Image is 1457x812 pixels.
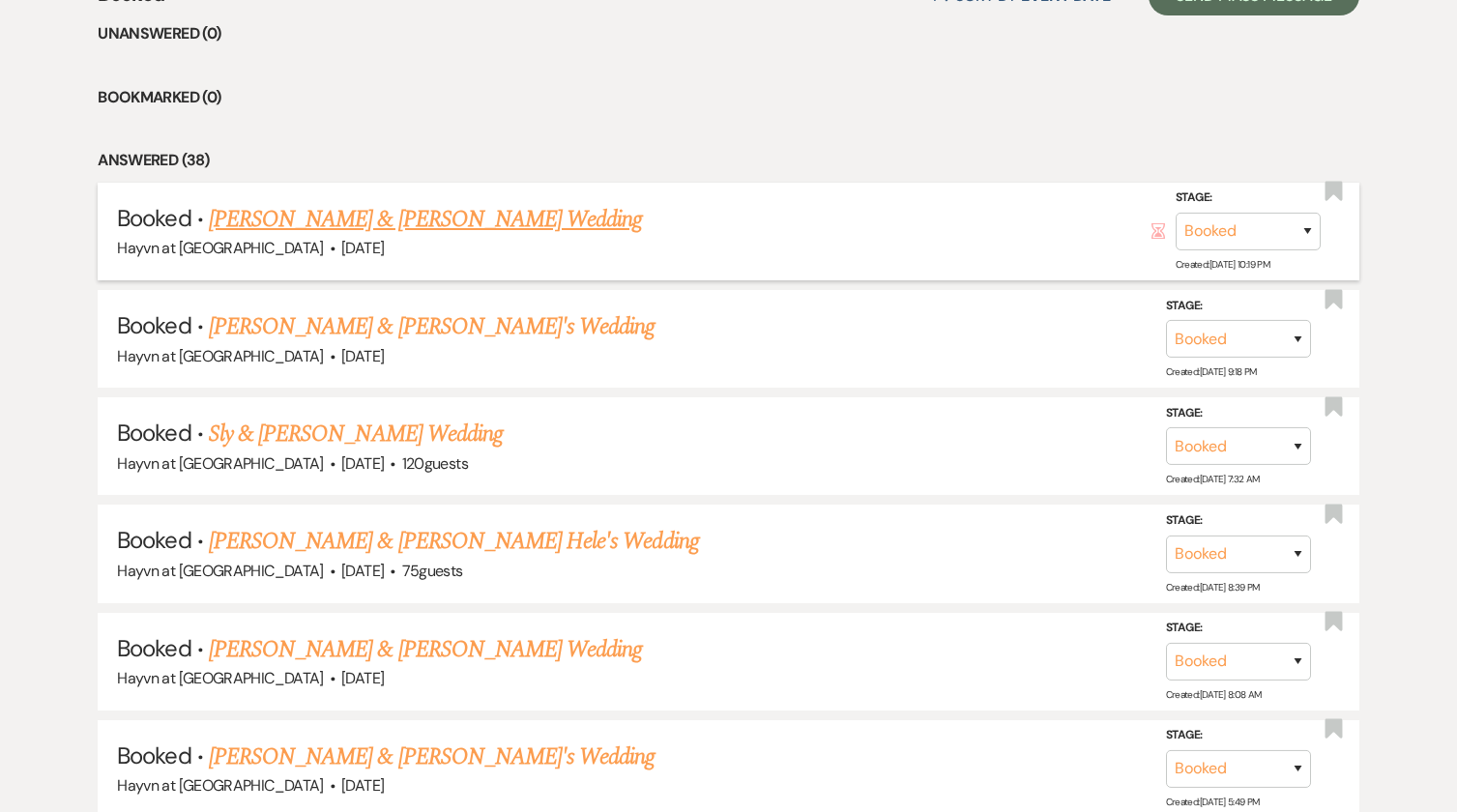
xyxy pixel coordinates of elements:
[98,148,1358,173] li: Answered (38)
[1166,365,1257,378] span: Created: [DATE] 9:18 PM
[117,775,323,796] span: Hayvn at [GEOGRAPHIC_DATA]
[1166,295,1311,316] label: Stage:
[117,668,323,688] span: Hayvn at [GEOGRAPHIC_DATA]
[341,346,384,366] span: [DATE]
[341,238,384,258] span: [DATE]
[341,453,384,474] span: [DATE]
[341,775,384,796] span: [DATE]
[117,633,190,663] span: Booked
[1166,580,1260,593] span: Created: [DATE] 8:39 PM
[98,85,1358,110] li: Bookmarked (0)
[117,310,190,340] span: Booked
[402,561,463,581] span: 75 guests
[209,202,642,237] a: [PERSON_NAME] & [PERSON_NAME] Wedding
[98,21,1358,46] li: Unanswered (0)
[1166,403,1311,424] label: Stage:
[1176,188,1321,209] label: Stage:
[1166,796,1260,808] span: Created: [DATE] 5:49 PM
[1176,258,1269,271] span: Created: [DATE] 10:19 PM
[117,418,190,448] span: Booked
[117,346,323,366] span: Hayvn at [GEOGRAPHIC_DATA]
[209,739,656,774] a: [PERSON_NAME] & [PERSON_NAME]'s Wedding
[1166,618,1311,639] label: Stage:
[117,453,323,474] span: Hayvn at [GEOGRAPHIC_DATA]
[117,525,190,555] span: Booked
[209,417,503,451] a: Sly & [PERSON_NAME] Wedding
[1166,688,1262,701] span: Created: [DATE] 8:08 AM
[1166,473,1260,485] span: Created: [DATE] 7:32 AM
[117,203,190,233] span: Booked
[1166,725,1311,746] label: Stage:
[402,453,468,474] span: 120 guests
[209,309,656,344] a: [PERSON_NAME] & [PERSON_NAME]'s Wedding
[341,668,384,688] span: [DATE]
[117,238,323,258] span: Hayvn at [GEOGRAPHIC_DATA]
[209,632,642,667] a: [PERSON_NAME] & [PERSON_NAME] Wedding
[117,740,190,770] span: Booked
[117,561,323,581] span: Hayvn at [GEOGRAPHIC_DATA]
[341,561,384,581] span: [DATE]
[209,524,699,559] a: [PERSON_NAME] & [PERSON_NAME] Hele's Wedding
[1166,510,1311,532] label: Stage:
